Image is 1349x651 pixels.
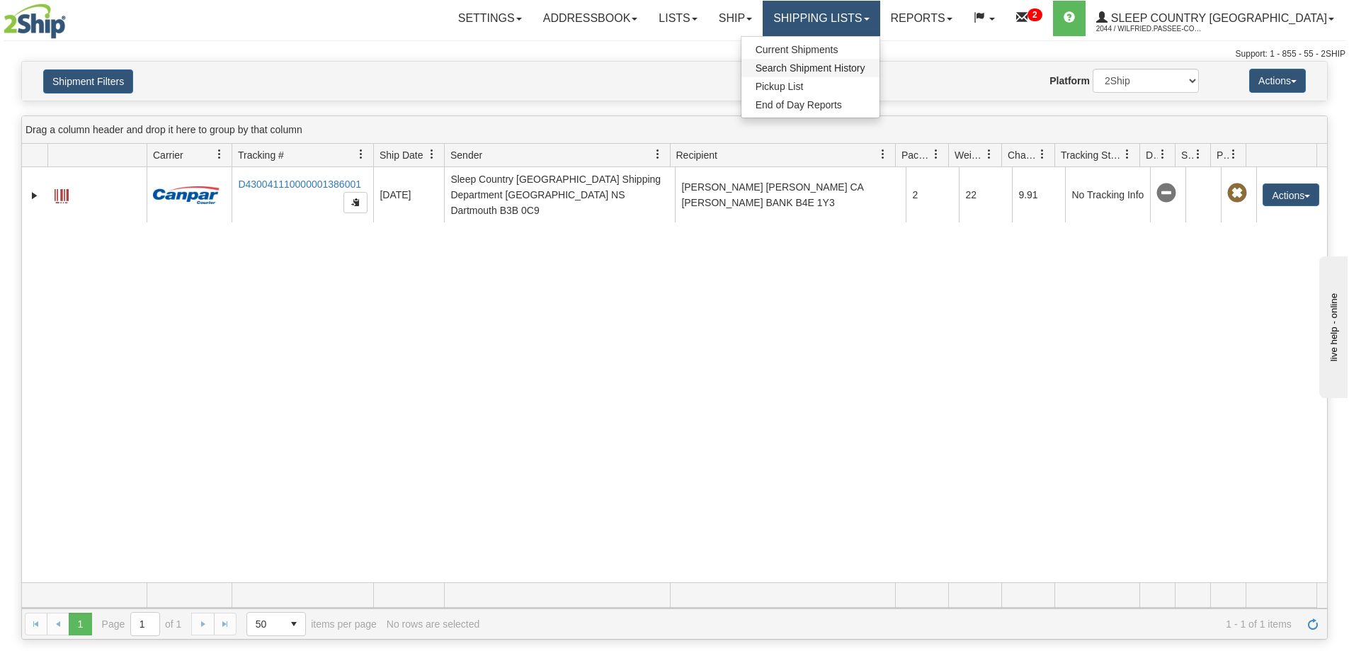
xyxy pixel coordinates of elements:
[1086,1,1345,36] a: Sleep Country [GEOGRAPHIC_DATA] 2044 / Wilfried.Passee-Coutrin
[55,183,69,205] a: Label
[153,186,220,204] img: 14 - Canpar
[763,1,880,36] a: Shipping lists
[1115,142,1139,166] a: Tracking Status filter column settings
[283,613,305,635] span: select
[901,148,931,162] span: Packages
[11,12,131,23] div: live help - online
[450,148,482,162] span: Sender
[43,69,133,94] button: Shipment Filters
[756,62,865,74] span: Search Shipment History
[906,167,959,222] td: 2
[1186,142,1210,166] a: Shipment Issues filter column settings
[1302,613,1324,635] a: Refresh
[1008,148,1037,162] span: Charge
[153,148,183,162] span: Carrier
[676,148,717,162] span: Recipient
[924,142,948,166] a: Packages filter column settings
[533,1,649,36] a: Addressbook
[1217,148,1229,162] span: Pickup Status
[256,617,274,631] span: 50
[489,618,1292,630] span: 1 - 1 of 1 items
[741,59,880,77] a: Search Shipment History
[1096,22,1202,36] span: 2044 / Wilfried.Passee-Coutrin
[1181,148,1193,162] span: Shipment Issues
[756,99,842,111] span: End of Day Reports
[955,148,984,162] span: Weight
[1065,167,1150,222] td: No Tracking Info
[238,148,284,162] span: Tracking #
[741,40,880,59] a: Current Shipments
[646,142,670,166] a: Sender filter column settings
[343,192,368,213] button: Copy to clipboard
[28,188,42,203] a: Expand
[1028,9,1042,21] sup: 2
[1156,183,1176,203] span: No Tracking Info
[1249,69,1306,93] button: Actions
[1108,12,1327,24] span: Sleep Country [GEOGRAPHIC_DATA]
[131,613,159,635] input: Page 1
[246,612,306,636] span: Page sizes drop down
[675,167,906,222] td: [PERSON_NAME] [PERSON_NAME] CA [PERSON_NAME] BANK B4E 1Y3
[1049,74,1090,88] label: Platform
[1146,148,1158,162] span: Delivery Status
[102,612,182,636] span: Page of 1
[1222,142,1246,166] a: Pickup Status filter column settings
[349,142,373,166] a: Tracking # filter column settings
[708,1,763,36] a: Ship
[69,613,91,635] span: Page 1
[420,142,444,166] a: Ship Date filter column settings
[207,142,232,166] a: Carrier filter column settings
[959,167,1012,222] td: 22
[448,1,533,36] a: Settings
[246,612,377,636] span: items per page
[1030,142,1054,166] a: Charge filter column settings
[756,81,804,92] span: Pickup List
[648,1,707,36] a: Lists
[1316,253,1348,397] iframe: chat widget
[387,618,480,630] div: No rows are selected
[1227,183,1247,203] span: Pickup Not Assigned
[756,44,838,55] span: Current Shipments
[871,142,895,166] a: Recipient filter column settings
[1151,142,1175,166] a: Delivery Status filter column settings
[741,96,880,114] a: End of Day Reports
[1263,183,1319,206] button: Actions
[4,4,66,39] img: logo2044.jpg
[380,148,423,162] span: Ship Date
[1061,148,1122,162] span: Tracking Status
[977,142,1001,166] a: Weight filter column settings
[1012,167,1065,222] td: 9.91
[4,48,1345,60] div: Support: 1 - 855 - 55 - 2SHIP
[741,77,880,96] a: Pickup List
[1006,1,1053,36] a: 2
[880,1,963,36] a: Reports
[444,167,675,222] td: Sleep Country [GEOGRAPHIC_DATA] Shipping Department [GEOGRAPHIC_DATA] NS Dartmouth B3B 0C9
[22,116,1327,144] div: grid grouping header
[238,179,361,190] a: D430041110000001386001
[373,167,444,222] td: [DATE]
